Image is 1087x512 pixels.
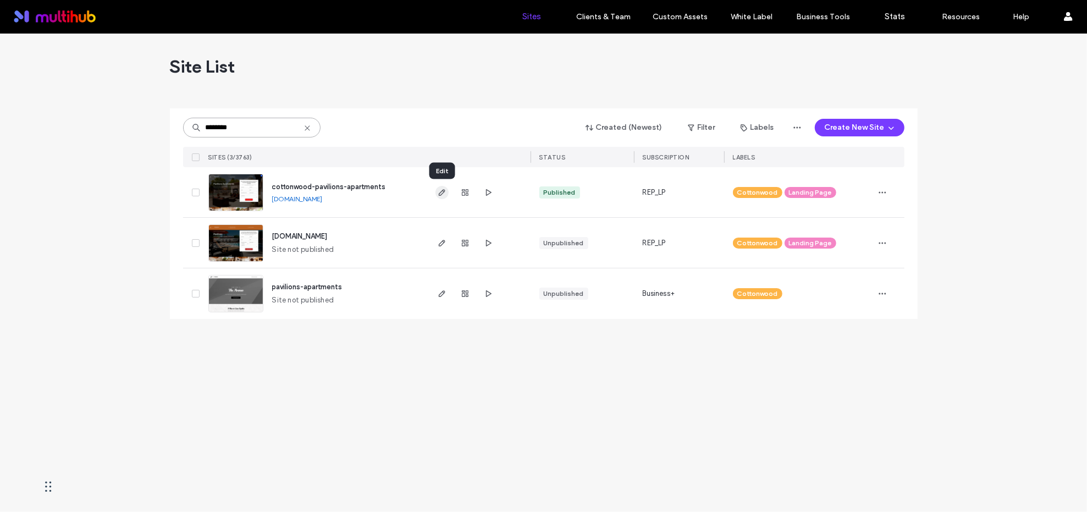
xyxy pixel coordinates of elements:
[45,470,52,503] div: Drag
[643,238,666,249] span: REP_LP
[1013,12,1030,21] label: Help
[25,8,48,18] span: Help
[643,187,666,198] span: REP_LP
[643,153,689,161] span: SUBSCRIPTION
[272,195,323,203] a: [DOMAIN_NAME]
[272,244,334,255] span: Site not published
[737,289,778,299] span: Cottonwood
[544,238,584,248] div: Unpublished
[272,283,343,291] a: pavilions-apartments
[731,12,773,21] label: White Label
[643,288,675,299] span: Business+
[429,163,455,179] div: Edit
[885,12,905,21] label: Stats
[208,153,252,161] span: SITES (3/3763)
[653,12,708,21] label: Custom Assets
[544,289,584,299] div: Unpublished
[544,188,576,197] div: Published
[942,12,980,21] label: Resources
[737,188,778,197] span: Cottonwood
[523,12,542,21] label: Sites
[272,183,386,191] a: cottonwood-pavilions-apartments
[815,119,904,136] button: Create New Site
[539,153,566,161] span: STATUS
[272,295,334,306] span: Site not published
[576,12,631,21] label: Clients & Team
[789,188,832,197] span: Landing Page
[733,153,755,161] span: LABELS
[576,119,672,136] button: Created (Newest)
[272,232,328,240] a: [DOMAIN_NAME]
[797,12,851,21] label: Business Tools
[677,119,726,136] button: Filter
[737,238,778,248] span: Cottonwood
[170,56,235,78] span: Site List
[789,238,832,248] span: Landing Page
[731,119,784,136] button: Labels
